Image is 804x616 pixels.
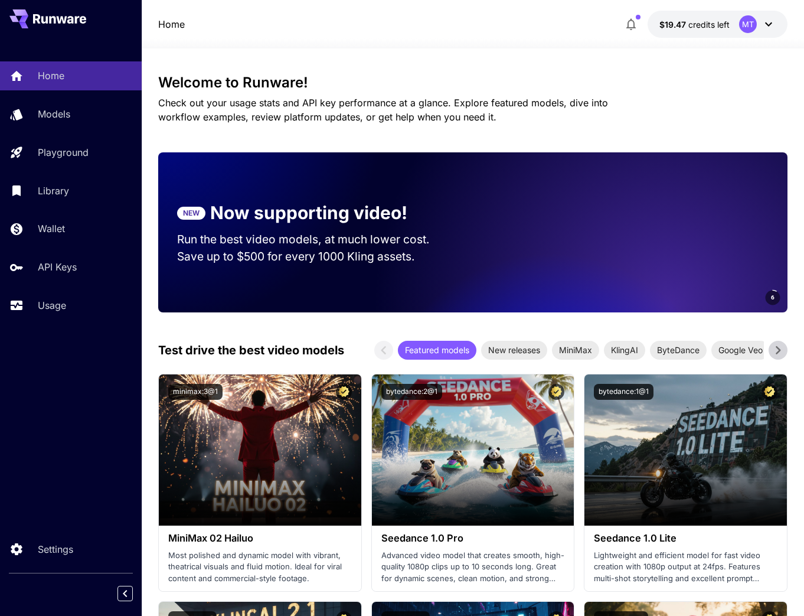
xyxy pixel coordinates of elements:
[650,341,707,360] div: ByteDance
[594,384,653,400] button: bytedance:1@1
[336,384,352,400] button: Certified Model – Vetted for best performance and includes a commercial license.
[168,550,352,585] p: Most polished and dynamic model with vibrant, theatrical visuals and fluid motion. Ideal for vira...
[381,550,565,585] p: Advanced video model that creates smooth, high-quality 1080p clips up to 10 seconds long. Great f...
[183,208,200,219] p: NEW
[38,298,66,312] p: Usage
[771,293,774,302] span: 6
[552,341,599,360] div: MiniMax
[117,586,133,601] button: Collapse sidebar
[381,384,442,400] button: bytedance:2@1
[38,260,77,274] p: API Keys
[650,344,707,356] span: ByteDance
[158,341,344,359] p: Test drive the best video models
[711,341,770,360] div: Google Veo
[177,248,452,265] p: Save up to $500 for every 1000 Kling assets.
[158,17,185,31] a: Home
[481,344,547,356] span: New releases
[158,17,185,31] nav: breadcrumb
[594,550,777,585] p: Lightweight and efficient model for fast video creation with 1080p output at 24fps. Features mult...
[711,344,770,356] span: Google Veo
[739,15,757,33] div: MT
[38,542,73,556] p: Settings
[584,374,787,526] img: alt
[372,374,574,526] img: alt
[594,533,777,544] h3: Seedance 1.0 Lite
[381,533,565,544] h3: Seedance 1.0 Pro
[38,107,70,121] p: Models
[761,384,777,400] button: Certified Model – Vetted for best performance and includes a commercial license.
[159,374,361,526] img: alt
[158,97,608,123] span: Check out your usage stats and API key performance at a glance. Explore featured models, dive int...
[38,145,89,159] p: Playground
[38,69,64,83] p: Home
[552,344,599,356] span: MiniMax
[168,533,352,544] h3: MiniMax 02 Hailuo
[398,341,476,360] div: Featured models
[177,231,452,248] p: Run the best video models, at much lower cost.
[168,384,223,400] button: minimax:3@1
[659,19,688,30] span: $19.47
[688,19,730,30] span: credits left
[604,341,645,360] div: KlingAI
[398,344,476,356] span: Featured models
[648,11,787,38] button: $19.47107MT
[158,74,787,91] h3: Welcome to Runware!
[38,221,65,236] p: Wallet
[548,384,564,400] button: Certified Model – Vetted for best performance and includes a commercial license.
[659,18,730,31] div: $19.47107
[481,341,547,360] div: New releases
[210,200,407,226] p: Now supporting video!
[38,184,69,198] p: Library
[126,583,142,604] div: Collapse sidebar
[604,344,645,356] span: KlingAI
